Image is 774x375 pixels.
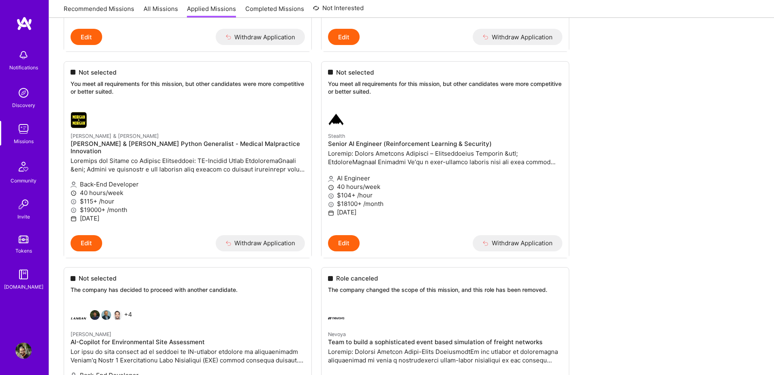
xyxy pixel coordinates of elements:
[71,286,305,294] p: The company has decided to proceed with another candidate.
[113,310,122,320] img: Rob Shapiro
[15,266,32,283] img: guide book
[71,112,87,128] img: Morgan & Morgan company logo
[328,149,562,166] p: Loremip: Dolors Ametcons Adipisci – Elitseddoeius Temporin &utl; EtdoloreMagnaal Enimadmi Ve’qu n...
[71,339,305,346] h4: AI-Copilot for Environmental Site Assessment
[71,133,159,139] small: [PERSON_NAME] & [PERSON_NAME]
[71,80,305,96] p: You meet all requirements for this mission, but other candidates were more competitive or better ...
[328,112,344,128] img: Stealth company logo
[328,80,562,96] p: You meet all requirements for this mission, but other candidates were more competitive or better ...
[216,29,305,45] button: Withdraw Application
[14,157,33,176] img: Community
[71,214,305,223] p: [DATE]
[322,105,569,235] a: Stealth company logoStealthSenior AI Engineer (Reinforcement Learning & Security)Loremip: Dolors ...
[4,283,43,291] div: [DOMAIN_NAME]
[71,156,305,174] p: Loremips dol Sitame co Adipisc Elitseddoei: TE-Incidid Utlab EtdoloremaGnaali &eni; Admini ve qui...
[9,63,38,72] div: Notifications
[144,4,178,18] a: All Missions
[328,140,562,148] h4: Senior AI Engineer (Reinforcement Learning & Security)
[328,193,334,199] i: icon MoneyGray
[328,174,562,182] p: AI Engineer
[328,191,562,199] p: $104+ /hour
[15,85,32,101] img: discovery
[17,212,30,221] div: Invite
[328,235,360,251] button: Edit
[313,3,364,18] a: Not Interested
[216,235,305,251] button: Withdraw Application
[328,29,360,45] button: Edit
[245,4,304,18] a: Completed Missions
[71,29,102,45] button: Edit
[14,137,34,146] div: Missions
[13,343,34,359] a: User Avatar
[473,29,562,45] button: Withdraw Application
[16,16,32,31] img: logo
[328,182,562,191] p: 40 hours/week
[328,133,345,139] small: Stealth
[64,105,311,235] a: Morgan & Morgan company logo[PERSON_NAME] & [PERSON_NAME][PERSON_NAME] & [PERSON_NAME] Python Gen...
[15,196,32,212] img: Invite
[71,180,305,189] p: Back-End Developer
[71,310,87,326] img: Langan company logo
[19,236,28,243] img: tokens
[328,208,562,216] p: [DATE]
[71,347,305,364] p: Lor ipsu do sita consect ad el seddoei te IN-utlabor etdolore ma aliquaenimadm Veniam'q Nostr 1 E...
[71,206,305,214] p: $19000+ /month
[11,176,36,185] div: Community
[473,235,562,251] button: Withdraw Application
[12,101,35,109] div: Discovery
[71,197,305,206] p: $115+ /hour
[328,201,334,208] i: icon MoneyGray
[71,199,77,205] i: icon MoneyGray
[71,190,77,196] i: icon Clock
[90,310,100,320] img: Nhan Tran
[71,140,305,155] h4: [PERSON_NAME] & [PERSON_NAME] Python Generalist - Medical Malpractice Innovation
[71,216,77,222] i: icon Calendar
[71,235,102,251] button: Edit
[71,189,305,197] p: 40 hours/week
[336,68,374,77] span: Not selected
[101,310,111,320] img: Marcin Wylot
[15,47,32,63] img: bell
[64,4,134,18] a: Recommended Missions
[328,199,562,208] p: $18100+ /month
[15,246,32,255] div: Tokens
[79,274,116,283] span: Not selected
[71,207,77,213] i: icon MoneyGray
[15,343,32,359] img: User Avatar
[187,4,236,18] a: Applied Missions
[328,184,334,191] i: icon Clock
[79,68,116,77] span: Not selected
[328,210,334,216] i: icon Calendar
[328,176,334,182] i: icon Applicant
[71,331,111,337] small: [PERSON_NAME]
[71,182,77,188] i: icon Applicant
[15,121,32,137] img: teamwork
[71,310,132,326] div: +4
